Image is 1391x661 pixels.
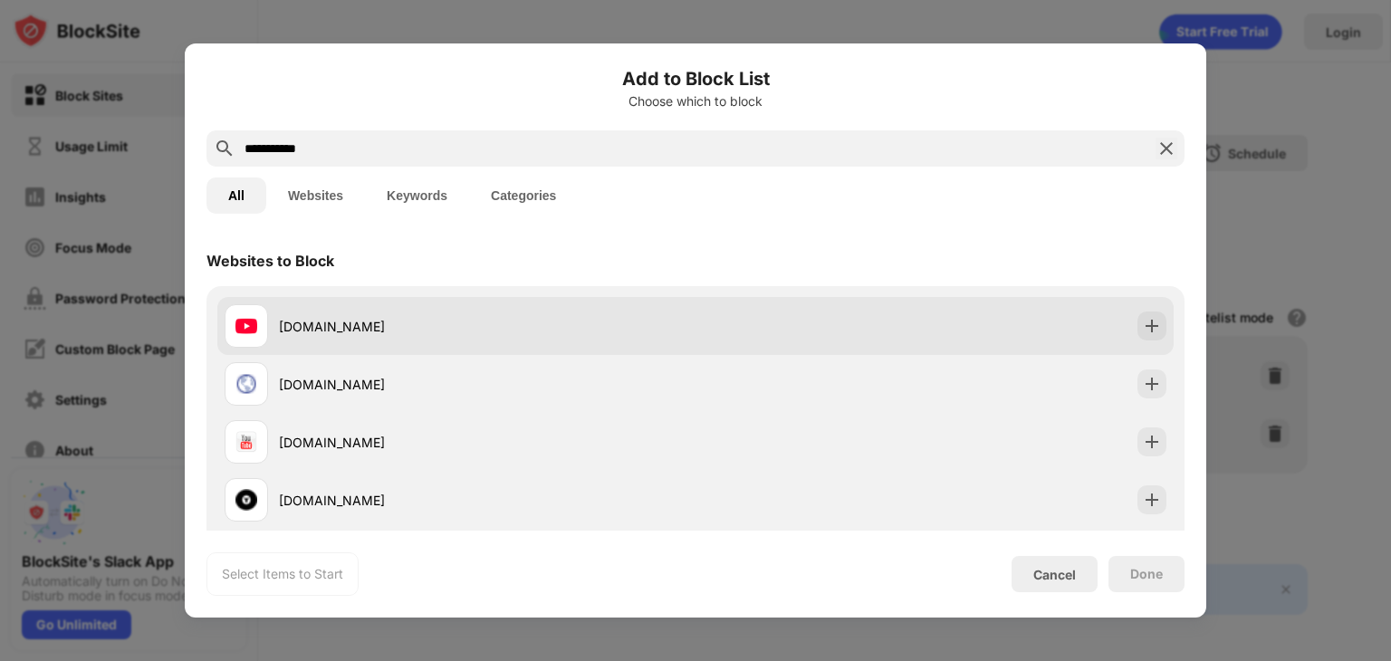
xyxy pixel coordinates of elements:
[1033,567,1076,582] div: Cancel
[206,94,1185,109] div: Choose which to block
[206,252,334,270] div: Websites to Block
[235,489,257,511] img: favicons
[365,177,469,214] button: Keywords
[1156,138,1177,159] img: search-close
[235,315,257,337] img: favicons
[1130,567,1163,581] div: Done
[206,65,1185,92] h6: Add to Block List
[235,373,257,395] img: favicons
[279,491,695,510] div: [DOMAIN_NAME]
[469,177,578,214] button: Categories
[279,317,695,336] div: [DOMAIN_NAME]
[279,433,695,452] div: [DOMAIN_NAME]
[222,565,343,583] div: Select Items to Start
[266,177,365,214] button: Websites
[235,431,257,453] img: favicons
[206,177,266,214] button: All
[279,375,695,394] div: [DOMAIN_NAME]
[214,138,235,159] img: search.svg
